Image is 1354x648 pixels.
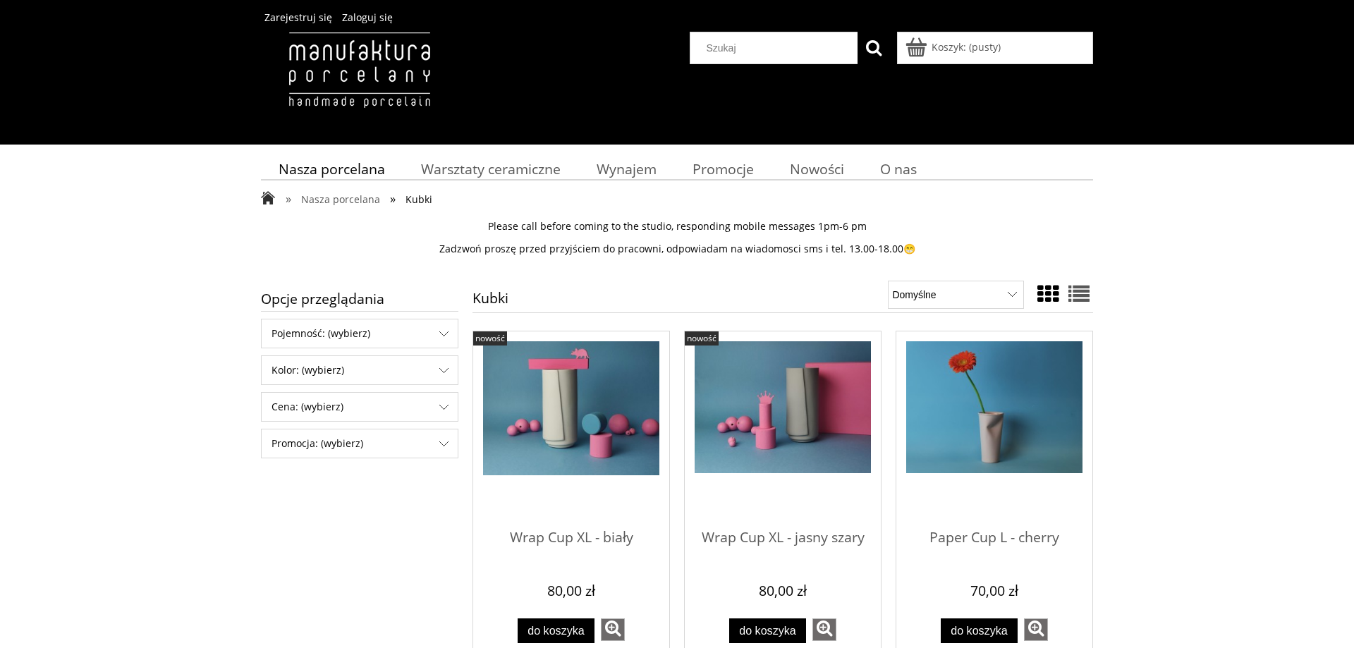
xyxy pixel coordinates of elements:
[729,618,807,643] button: Do koszyka Wrap Cup XL - jasny szary
[483,341,659,476] img: Wrap Cup XL - biały
[906,518,1082,573] a: Paper Cup L - cherry
[483,518,659,560] span: Wrap Cup XL - biały
[693,159,754,178] span: Promocje
[601,618,625,641] a: zobacz więcej
[286,192,380,206] a: » Nasza porcelana
[696,32,858,63] input: Szukaj w sklepie
[951,624,1008,637] span: Do koszyka
[1024,618,1048,641] a: zobacz więcej
[812,618,836,641] a: zobacz więcej
[405,192,432,206] span: Kubki
[941,618,1018,643] button: Do koszyka Paper Cup L - cherry
[483,518,659,573] a: Wrap Cup XL - biały
[403,155,579,183] a: Warsztaty ceramiczne
[906,341,1082,518] a: Przejdź do produktu Paper Cup L - cherry
[390,190,396,207] span: »
[261,319,458,348] div: Filtruj
[790,159,844,178] span: Nowości
[262,393,458,421] span: Cena: (wybierz)
[261,220,1093,233] p: Please call before coming to the studio, responding mobile messages 1pm-6 pm
[261,155,403,183] a: Nasza porcelana
[261,243,1093,255] p: Zadzwoń proszę przed przyjściem do pracowni, odpowiadam na wiadomosci sms i tel. 13.00-18.00😁
[547,581,595,600] em: 80,00 zł
[261,286,458,311] span: Opcje przeglądania
[301,192,380,206] span: Nasza porcelana
[518,618,595,643] button: Do koszyka Wrap Cup XL - biały
[261,32,458,137] img: Manufaktura Porcelany
[969,40,1001,54] b: (pusty)
[1037,279,1059,308] a: Widok ze zdjęciem
[472,291,508,312] h1: Kubki
[262,319,458,348] span: Pojemność: (wybierz)
[1068,279,1090,308] a: Widok pełny
[739,624,796,637] span: Do koszyka
[261,429,458,458] div: Filtruj
[687,332,716,344] span: nowość
[908,40,1001,54] a: Produkty w koszyku 0. Przejdź do koszyka
[695,341,871,474] img: Wrap Cup XL - jasny szary
[970,581,1018,600] em: 70,00 zł
[342,11,393,24] a: Zaloguj się
[579,155,675,183] a: Wynajem
[888,281,1024,309] select: Sortuj wg
[286,190,291,207] span: »
[264,11,332,24] a: Zarejestruj się
[759,581,807,600] em: 80,00 zł
[858,32,890,64] button: Szukaj
[862,155,935,183] a: O nas
[675,155,772,183] a: Promocje
[262,429,458,458] span: Promocja: (wybierz)
[695,518,871,560] span: Wrap Cup XL - jasny szary
[932,40,966,54] span: Koszyk:
[262,356,458,384] span: Kolor: (wybierz)
[906,518,1082,560] span: Paper Cup L - cherry
[880,159,917,178] span: O nas
[772,155,862,183] a: Nowości
[261,355,458,385] div: Filtruj
[597,159,657,178] span: Wynajem
[279,159,385,178] span: Nasza porcelana
[695,518,871,573] a: Wrap Cup XL - jasny szary
[483,341,659,518] a: Przejdź do produktu Wrap Cup XL - biały
[475,332,505,344] span: nowość
[527,624,585,637] span: Do koszyka
[421,159,561,178] span: Warsztaty ceramiczne
[906,341,1082,474] img: Paper Cup L - cherry
[261,392,458,422] div: Filtruj
[695,341,871,518] a: Przejdź do produktu Wrap Cup XL - jasny szary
